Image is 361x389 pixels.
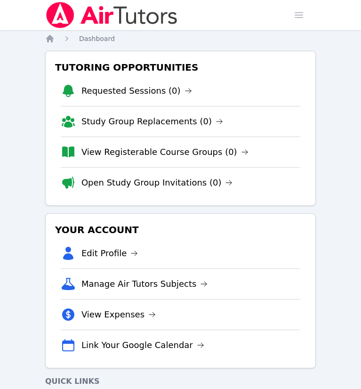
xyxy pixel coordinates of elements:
img: Air Tutors [45,2,178,28]
a: Study Group Replacements (0) [81,115,223,128]
a: Requested Sessions (0) [81,84,192,97]
h4: Quick Links [45,376,316,387]
nav: Breadcrumb [45,34,316,43]
h3: Tutoring Opportunities [53,59,308,76]
a: View Registerable Course Groups (0) [81,146,249,159]
a: Open Study Group Invitations (0) [81,176,233,189]
span: Dashboard [79,35,115,42]
a: View Expenses [81,308,156,321]
a: Dashboard [79,34,115,43]
a: Edit Profile [81,247,138,260]
a: Link Your Google Calendar [81,339,204,352]
h3: Your Account [53,221,308,238]
a: Manage Air Tutors Subjects [81,277,208,291]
